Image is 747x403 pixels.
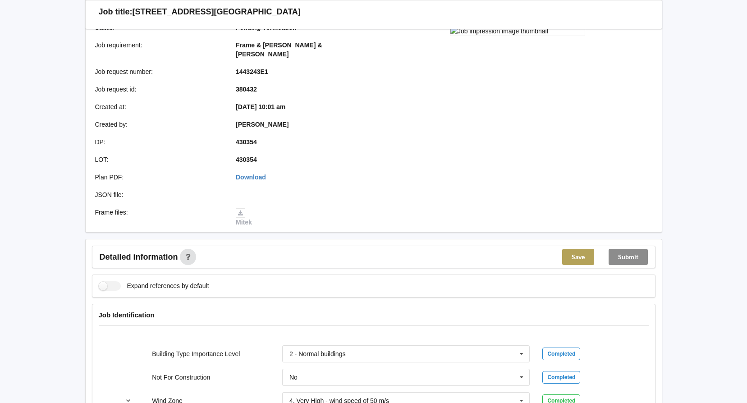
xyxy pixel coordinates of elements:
[89,85,230,94] div: Job request id :
[89,155,230,164] div: LOT :
[99,281,209,291] label: Expand references by default
[89,67,230,76] div: Job request number :
[236,121,289,128] b: [PERSON_NAME]
[89,208,230,227] div: Frame files :
[236,41,322,58] b: Frame & [PERSON_NAME] & [PERSON_NAME]
[289,351,346,357] div: 2 - Normal buildings
[89,190,230,199] div: JSON file :
[133,7,301,17] h3: [STREET_ADDRESS][GEOGRAPHIC_DATA]
[236,138,257,146] b: 430354
[236,174,266,181] a: Download
[236,68,268,75] b: 1443243E1
[542,371,580,384] div: Completed
[289,374,298,380] div: No
[152,350,240,357] label: Building Type Importance Level
[99,7,133,17] h3: Job title:
[89,102,230,111] div: Created at :
[100,253,178,261] span: Detailed information
[89,137,230,147] div: DP :
[89,173,230,182] div: Plan PDF :
[542,348,580,360] div: Completed
[236,209,252,226] a: Mitek
[99,311,649,319] h4: Job Identification
[152,374,210,381] label: Not For Construction
[89,120,230,129] div: Created by :
[562,249,594,265] button: Save
[236,86,257,93] b: 380432
[89,41,230,59] div: Job requirement :
[236,103,285,110] b: [DATE] 10:01 am
[450,26,585,36] img: Job impression image thumbnail
[236,156,257,163] b: 430354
